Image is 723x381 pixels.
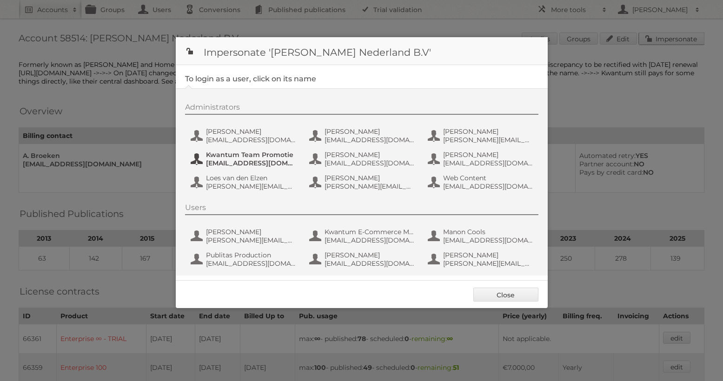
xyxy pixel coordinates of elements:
span: [PERSON_NAME] [325,151,415,159]
span: [PERSON_NAME][EMAIL_ADDRESS][DOMAIN_NAME] [206,182,296,190]
button: Loes van den Elzen [PERSON_NAME][EMAIL_ADDRESS][DOMAIN_NAME] [190,173,299,191]
span: Web Content [443,174,533,182]
span: [PERSON_NAME] [206,228,296,236]
div: Administrators [185,103,538,115]
span: Loes van den Elzen [206,174,296,182]
span: [EMAIL_ADDRESS][DOMAIN_NAME] [325,259,415,268]
a: Close [473,288,538,302]
button: Kwantum E-Commerce Marketing [EMAIL_ADDRESS][DOMAIN_NAME] [308,227,418,245]
button: [PERSON_NAME] [EMAIL_ADDRESS][DOMAIN_NAME] [427,150,536,168]
span: [EMAIL_ADDRESS][DOMAIN_NAME] [443,236,533,244]
span: [PERSON_NAME][EMAIL_ADDRESS][DOMAIN_NAME] [443,136,533,144]
span: [EMAIL_ADDRESS][DOMAIN_NAME] [325,236,415,244]
span: [PERSON_NAME][EMAIL_ADDRESS][DOMAIN_NAME] [443,259,533,268]
span: Publitas Production [206,251,296,259]
span: [EMAIL_ADDRESS][DOMAIN_NAME] [206,159,296,167]
button: [PERSON_NAME] [EMAIL_ADDRESS][DOMAIN_NAME] [308,126,418,145]
button: [PERSON_NAME] [EMAIL_ADDRESS][DOMAIN_NAME] [190,126,299,145]
button: Kwantum Team Promotie [EMAIL_ADDRESS][DOMAIN_NAME] [190,150,299,168]
span: [PERSON_NAME] [206,127,296,136]
span: [PERSON_NAME][EMAIL_ADDRESS][DOMAIN_NAME] [325,182,415,190]
span: [PERSON_NAME] [443,251,533,259]
button: [PERSON_NAME] [EMAIL_ADDRESS][DOMAIN_NAME] [308,250,418,269]
span: Kwantum E-Commerce Marketing [325,228,415,236]
legend: To login as a user, click on its name [185,74,316,83]
span: Kwantum Team Promotie [206,151,296,159]
span: [PERSON_NAME] [443,127,533,136]
span: [EMAIL_ADDRESS][DOMAIN_NAME] [206,136,296,144]
button: [PERSON_NAME] [PERSON_NAME][EMAIL_ADDRESS][DOMAIN_NAME] [427,250,536,269]
button: [PERSON_NAME] [EMAIL_ADDRESS][DOMAIN_NAME] [308,150,418,168]
span: [PERSON_NAME][EMAIL_ADDRESS][DOMAIN_NAME] [206,236,296,244]
button: Manon Cools [EMAIL_ADDRESS][DOMAIN_NAME] [427,227,536,245]
button: Publitas Production [EMAIL_ADDRESS][DOMAIN_NAME] [190,250,299,269]
span: [PERSON_NAME] [443,151,533,159]
h1: Impersonate '[PERSON_NAME] Nederland B.V' [176,37,548,65]
span: [EMAIL_ADDRESS][DOMAIN_NAME] [325,136,415,144]
span: [EMAIL_ADDRESS][DOMAIN_NAME] [206,259,296,268]
span: Manon Cools [443,228,533,236]
span: [PERSON_NAME] [325,174,415,182]
div: Users [185,203,538,215]
span: [EMAIL_ADDRESS][DOMAIN_NAME] [443,182,533,190]
span: [EMAIL_ADDRESS][DOMAIN_NAME] [443,159,533,167]
span: [PERSON_NAME] [325,127,415,136]
button: Web Content [EMAIL_ADDRESS][DOMAIN_NAME] [427,173,536,191]
span: [EMAIL_ADDRESS][DOMAIN_NAME] [325,159,415,167]
button: [PERSON_NAME] [PERSON_NAME][EMAIL_ADDRESS][DOMAIN_NAME] [308,173,418,191]
button: [PERSON_NAME] [PERSON_NAME][EMAIL_ADDRESS][DOMAIN_NAME] [427,126,536,145]
span: [PERSON_NAME] [325,251,415,259]
button: [PERSON_NAME] [PERSON_NAME][EMAIL_ADDRESS][DOMAIN_NAME] [190,227,299,245]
